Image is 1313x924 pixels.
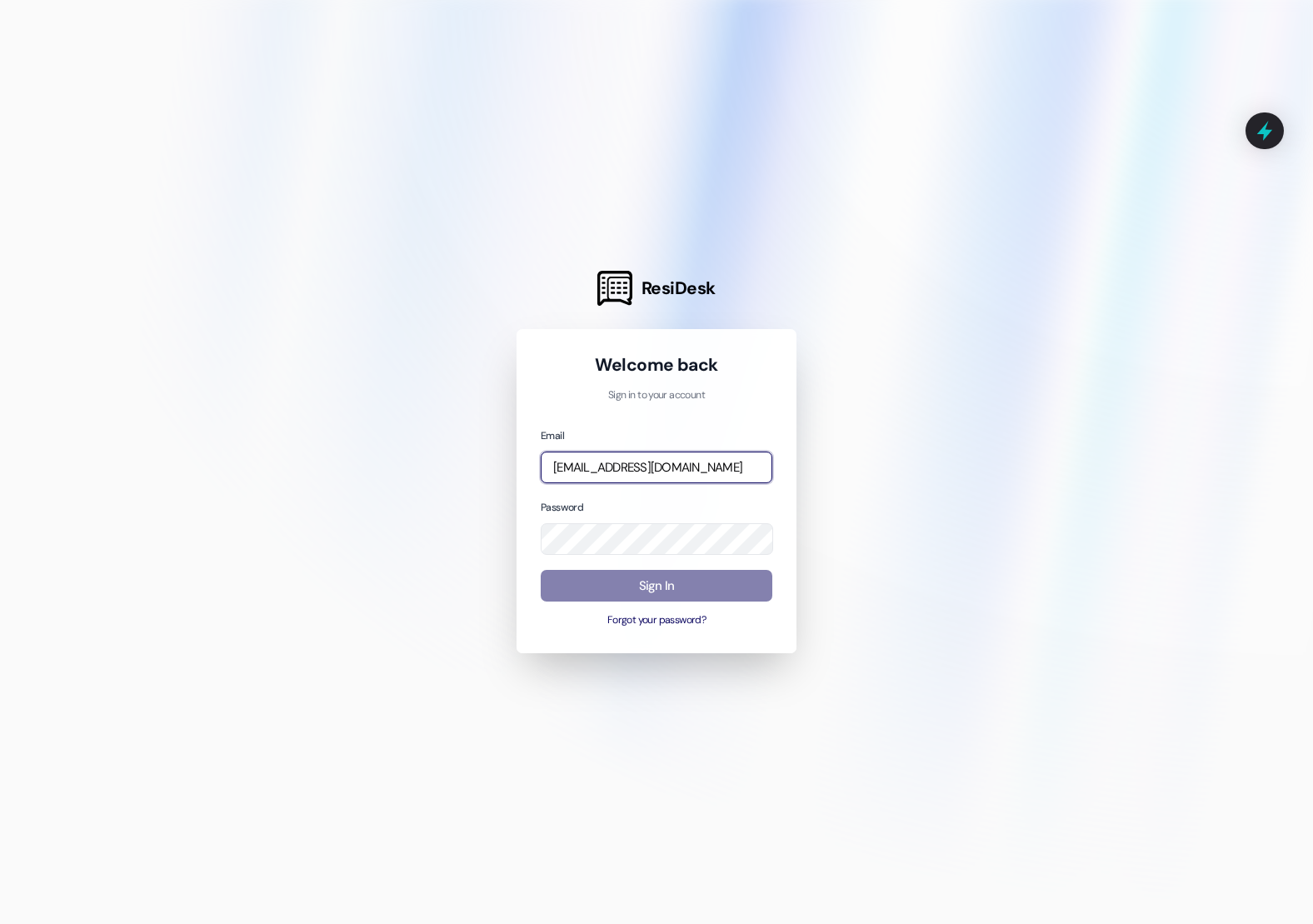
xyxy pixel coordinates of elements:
[541,613,772,628] button: Forgot your password?
[541,388,772,403] p: Sign in to your account
[597,271,632,306] img: ResiDesk Logo
[541,452,772,484] input: name@example.com
[541,429,564,442] label: Email
[541,353,772,377] h1: Welcome back
[541,501,583,514] label: Password
[642,277,716,300] span: ResiDesk
[541,570,772,602] button: Sign In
